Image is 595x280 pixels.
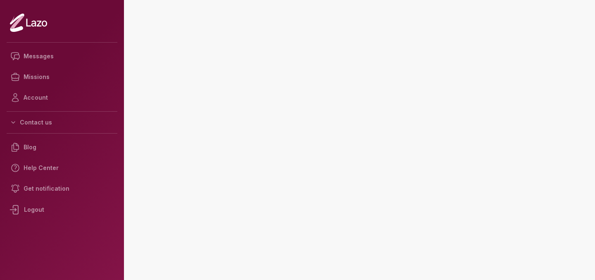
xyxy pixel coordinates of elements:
a: Get notification [7,178,117,199]
a: Blog [7,137,117,158]
a: Missions [7,67,117,87]
a: Messages [7,46,117,67]
a: Account [7,87,117,108]
a: Help Center [7,158,117,178]
div: Logout [7,199,117,220]
button: Contact us [7,115,117,130]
